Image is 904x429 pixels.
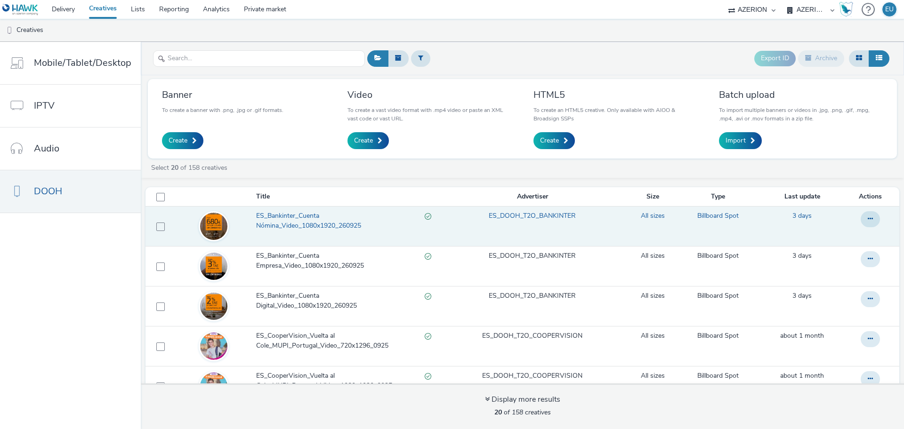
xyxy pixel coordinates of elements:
a: ES_DOOH_T2O_COOPERVISION [482,371,582,381]
span: Create [540,136,559,145]
a: Billboard Spot [697,251,739,261]
img: undefined Logo [2,4,39,16]
span: ES_Bankinter_Cuenta Empresa_Video_1080x1920_260925 [256,251,425,270]
img: dooh [5,26,14,35]
a: All sizes [641,211,665,221]
a: 26 August 2025, 14:18 [780,331,824,341]
span: 3 days [792,211,812,220]
img: 4c39db29-6d8c-4b02-a189-174fbc12b3ca.jpg [200,282,227,331]
a: ES_DOOH_T2O_COOPERVISION [482,331,582,341]
img: Hawk Academy [839,2,853,17]
button: Archive [798,50,844,66]
a: All sizes [641,251,665,261]
h3: Banner [162,88,283,101]
th: Last update [759,187,845,207]
th: Actions [845,187,899,207]
button: Table [869,50,889,66]
a: All sizes [641,291,665,301]
div: Valid [425,251,431,261]
span: Create [169,136,187,145]
p: To create a banner with .png, .jpg or .gif formats. [162,106,283,114]
a: All sizes [641,371,665,381]
a: ES_DOOH_T2O_BANKINTER [489,291,576,301]
span: Audio [34,142,59,155]
a: Billboard Spot [697,211,739,221]
a: 26 September 2025, 17:54 [792,291,812,301]
h3: HTML5 [533,88,697,101]
a: ES_DOOH_T2O_BANKINTER [489,251,576,261]
span: ES_Bankinter_Cuenta Nómina_Video_1080x1920_260925 [256,211,425,230]
div: Valid [425,291,431,301]
p: To import multiple banners or videos in .jpg, .png, .gif, .mpg, .mp4, .avi or .mov formats in a z... [719,106,883,123]
button: Grid [849,50,869,66]
span: DOOH [34,184,62,198]
th: Type [678,187,759,207]
div: EU [885,2,894,16]
a: ES_CooperVision_Vuelta al Cole_MUPI_Portugal_Video_1080x1920_0925Valid [256,371,435,395]
th: Title [255,187,436,207]
a: ES_DOOH_T2O_BANKINTER [489,211,576,221]
a: Create [533,132,575,149]
h3: Video [347,88,511,101]
span: Import [726,136,746,145]
button: Export ID [754,51,796,66]
div: Valid [425,331,431,341]
a: ES_Bankinter_Cuenta Nómina_Video_1080x1920_260925Valid [256,211,435,235]
span: 3 days [792,251,812,260]
a: All sizes [641,331,665,341]
span: 3 days [792,291,812,300]
a: Hawk Academy [839,2,857,17]
input: Search... [153,50,365,67]
span: of 158 creatives [494,408,551,417]
div: Valid [425,211,431,221]
a: 26 September 2025, 17:57 [792,251,812,261]
span: Create [354,136,373,145]
span: about 1 month [780,371,824,380]
strong: 20 [171,163,178,172]
a: ES_Bankinter_Cuenta Digital_Video_1080x1920_260925Valid [256,291,435,315]
span: ES_CooperVision_Vuelta al Cole_MUPI_Portugal_Video_720x1296_0925 [256,331,425,350]
h3: Batch upload [719,88,883,101]
a: Billboard Spot [697,371,739,381]
span: Mobile/Tablet/Desktop [34,56,131,70]
a: Create [162,132,203,149]
a: Create [347,132,389,149]
a: ES_CooperVision_Vuelta al Cole_MUPI_Portugal_Video_720x1296_0925Valid [256,331,435,355]
a: Billboard Spot [697,331,739,341]
th: Advertiser [436,187,629,207]
strong: 20 [494,408,502,417]
span: ES_Bankinter_Cuenta Digital_Video_1080x1920_260925 [256,291,425,310]
span: about 1 month [780,331,824,340]
a: Billboard Spot [697,291,739,301]
span: ES_CooperVision_Vuelta al Cole_MUPI_Portugal_Video_1080x1920_0925 [256,371,425,390]
a: ES_Bankinter_Cuenta Empresa_Video_1080x1920_260925Valid [256,251,435,275]
a: 26 September 2025, 17:59 [792,211,812,221]
th: Size [629,187,678,207]
p: To create an HTML5 creative. Only available with AIOO & Broadsign SSPs [533,106,697,123]
span: IPTV [34,99,55,112]
p: To create a vast video format with .mp4 video or paste an XML vast code or vast URL. [347,106,511,123]
img: f26fb621-e074-432a-8d07-dbb38111826d.jpg [200,322,227,371]
a: Select of 158 creatives [150,163,231,172]
a: Import [719,132,762,149]
a: 26 August 2025, 14:15 [780,371,824,381]
img: 60ffd2ce-2939-4f16-800c-420c24e99388.jpg [200,242,227,291]
div: Valid [425,371,431,381]
div: Display more results [485,394,560,405]
img: 873f3b52-25b8-435e-9416-1edb8264b440.jpg [200,202,227,251]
